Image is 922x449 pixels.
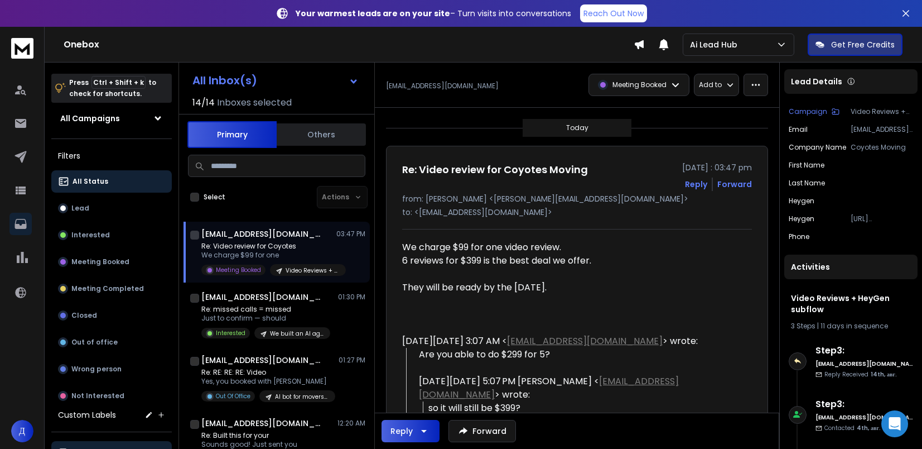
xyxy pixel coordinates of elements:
p: Re: RE: RE: RE: Video [201,368,335,377]
p: Re: Built this for your [201,431,330,440]
h1: [EMAIL_ADDRESS][DOMAIN_NAME] [201,355,324,366]
h6: [EMAIL_ADDRESS][DOMAIN_NAME] [815,360,913,368]
div: Reply [390,426,413,437]
h6: Step 3 : [815,398,913,411]
h1: [EMAIL_ADDRESS][DOMAIN_NAME] [201,292,324,303]
button: Campaign [789,107,839,116]
a: [EMAIL_ADDRESS][DOMAIN_NAME] [419,375,679,401]
span: 14 / 14 [192,96,215,109]
span: Ctrl + Shift + k [91,76,146,89]
h6: [EMAIL_ADDRESS][DOMAIN_NAME] [815,413,913,422]
p: – Turn visits into conversations [296,8,571,19]
p: [EMAIL_ADDRESS][DOMAIN_NAME] [851,125,913,134]
p: Email [789,125,808,134]
p: Phone [789,232,809,241]
p: Today [566,123,588,132]
p: heygen [789,197,814,206]
h1: All Inbox(s) [192,75,257,86]
p: Just to confirm — should [201,314,330,323]
p: Reach Out Now [583,8,644,19]
p: Company Name [789,143,846,152]
p: Wrong person [71,365,122,374]
p: 03:47 PM [336,230,365,238]
a: Reach Out Now [580,4,647,22]
div: [DATE][DATE] 5:07 PM [PERSON_NAME] < > wrote: [419,375,728,402]
p: All Status [73,177,108,186]
div: Are you able to do $299 for 5? [419,348,728,361]
h1: Onebox [64,38,634,51]
p: Meeting Booked [612,80,667,89]
p: Re: missed calls = missed [201,305,330,314]
div: Activities [784,255,918,279]
p: First Name [789,161,824,170]
p: We built an AI agent [270,329,324,338]
button: All Inbox(s) [184,69,368,92]
button: Meeting Booked [51,251,172,273]
h3: Filters [51,148,172,164]
p: Get Free Credits [831,39,895,50]
strong: Your warmest leads are on your site [296,8,450,19]
button: Reply [685,179,707,190]
p: [DATE] : 03:47 pm [682,162,752,173]
span: 4th, авг. [857,424,881,432]
button: Interested [51,224,172,246]
div: We charge $99 for one video review. 6 reviews for $399 is the best deal we offer. They will be re... [402,241,728,294]
p: Not Interested [71,391,124,400]
p: We charge $99 for one [201,251,335,260]
button: Д [11,420,33,442]
button: Lead [51,197,172,219]
span: 3 Steps [791,321,815,331]
button: Get Free Credits [808,34,902,56]
p: Lead Details [791,76,842,87]
p: Contacted [824,424,881,432]
p: Video Reviews + HeyGen subflow [851,107,913,116]
button: Closed [51,304,172,327]
p: Add to [699,80,722,89]
p: Press to check for shortcuts. [69,77,156,99]
p: 01:27 PM [339,356,365,365]
h1: Video Reviews + HeyGen subflow [791,293,911,315]
p: Interested [216,329,245,337]
div: so it will still be $399? [428,402,728,415]
button: All Status [51,170,172,193]
p: Re: Video review for Coyotes [201,242,335,251]
div: [DATE][DATE] 3:07 AM < > wrote: [402,335,728,348]
h6: Step 3 : [815,344,913,357]
p: [URL][DOMAIN_NAME] [851,214,913,223]
h3: Custom Labels [58,409,116,421]
p: Meeting Booked [71,257,129,266]
button: Forward [448,420,516,442]
p: Video Reviews + HeyGen subflow [286,266,339,275]
label: Select [204,193,225,202]
button: Meeting Completed [51,278,172,300]
p: Meeting Booked [216,266,261,274]
h1: [EMAIL_ADDRESS][DOMAIN_NAME] [201,228,324,240]
p: Out of office [71,338,118,347]
a: [EMAIL_ADDRESS][DOMAIN_NAME] [507,335,663,347]
p: AI bot for movers MD [275,393,329,401]
p: Reply Received [824,370,897,379]
button: Others [277,122,366,147]
div: Forward [717,179,752,190]
button: Not Interested [51,385,172,407]
span: 14th, авг. [871,370,897,379]
p: 12:20 AM [337,419,365,428]
p: Meeting Completed [71,284,144,293]
p: from: [PERSON_NAME] <[PERSON_NAME][EMAIL_ADDRESS][DOMAIN_NAME]> [402,193,752,204]
p: heygen [789,214,814,223]
h1: Re: Video review for Coyotes Moving [402,162,588,178]
div: | [791,322,911,331]
p: [EMAIL_ADDRESS][DOMAIN_NAME] [386,82,499,90]
p: Coyotes Moving [851,143,913,152]
p: to: <[EMAIL_ADDRESS][DOMAIN_NAME]> [402,207,752,218]
p: Sounds good! Just sent you [201,440,330,449]
p: Interested [71,231,110,240]
h1: All Campaigns [60,113,120,124]
span: 11 days in sequence [820,321,888,331]
button: All Campaigns [51,107,172,130]
p: Lead [71,204,89,213]
button: Primary [187,121,277,148]
p: Ai Lead Hub [690,39,742,50]
button: Wrong person [51,358,172,380]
